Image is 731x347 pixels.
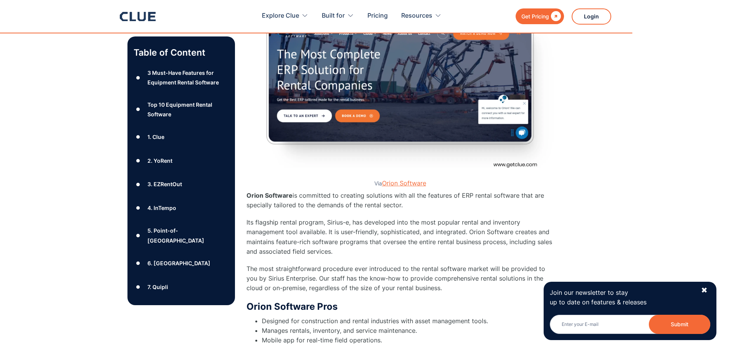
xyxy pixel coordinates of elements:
div: 1. Clue [147,132,164,142]
div: Get Pricing [521,12,549,21]
h3: Orion Software Pros [246,301,554,312]
li: Manages rentals, inventory, and service maintenance. [262,326,554,335]
div: Explore Clue [262,4,308,28]
div: 6. [GEOGRAPHIC_DATA] [147,258,210,268]
div: Top 10 Equipment Rental Software [147,100,229,119]
a: Get Pricing [516,8,564,24]
a: ●3. EZRentOut [134,178,229,190]
a: ●1. Clue [134,131,229,143]
div: 3. EZRentOut [147,179,182,189]
div: Resources [401,4,432,28]
div: ● [134,72,143,84]
div: 7. Quipli [147,282,168,292]
div: ● [134,230,143,241]
div: ● [134,104,143,115]
div: ● [134,178,143,190]
a: Orion Software [382,179,426,187]
li: Designed for construction and rental industries with asset management tools. [262,316,554,326]
a: Pricing [367,4,388,28]
a: ●7. Quipli [134,281,229,292]
div: 3 Must-Have Features for Equipment Rental Software [147,68,229,87]
div: ● [134,155,143,167]
div: 2. YoRent [147,156,172,165]
strong: Orion Software [246,192,293,199]
p: Table of Content [134,46,229,59]
figcaption: Via [246,180,554,187]
div: Built for [322,4,354,28]
a: Login [572,8,611,25]
a: ●4. InTempo [134,202,229,214]
a: ●2. YoRent [134,155,229,167]
div:  [549,12,561,21]
div: 4. InTempo [147,203,176,213]
p: is committed to creating solutions with all the features of ERP rental software that are speciall... [246,191,554,210]
div: Resources [401,4,442,28]
img: Orion Software homepage [246,5,554,178]
a: ●5. Point-of-[GEOGRAPHIC_DATA] [134,226,229,245]
div: ● [134,131,143,143]
input: Enter your E-mail [550,315,710,334]
div: ✖ [701,286,708,295]
a: ●8. Summit Fleet [134,305,229,316]
div: Explore Clue [262,4,299,28]
div: ● [134,305,143,316]
p: Join our newsletter to stay up to date on features & releases [550,288,694,307]
li: Mobile app for real-time field operations. [262,335,554,345]
button: Submit [649,315,710,334]
p: Its flagship rental program, Sirius-e, has developed into the most popular rental and inventory m... [246,218,554,256]
div: 5. Point-of-[GEOGRAPHIC_DATA] [147,226,229,245]
p: The most straightforward procedure ever introduced to the rental software market will be provided... [246,264,554,293]
a: ●Top 10 Equipment Rental Software [134,100,229,119]
div: ● [134,281,143,292]
a: ●6. [GEOGRAPHIC_DATA] [134,258,229,269]
div: Built for [322,4,345,28]
div: ● [134,258,143,269]
div: ● [134,202,143,214]
a: ●3 Must-Have Features for Equipment Rental Software [134,68,229,87]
